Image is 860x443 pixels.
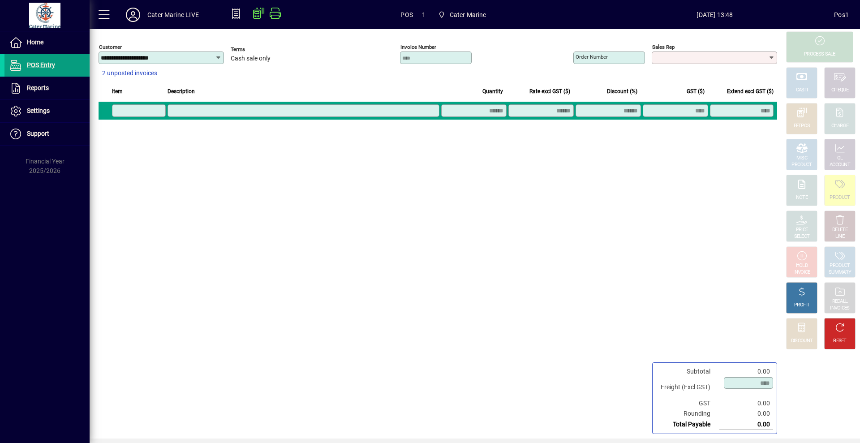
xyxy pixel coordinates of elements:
td: 0.00 [719,398,773,409]
td: 0.00 [719,419,773,430]
span: Cash sale only [231,55,271,62]
td: Freight (Excl GST) [656,377,719,398]
span: Rate excl GST ($) [529,86,570,96]
div: SUMMARY [829,269,851,276]
span: POS Entry [27,61,55,69]
div: CHEQUE [831,87,848,94]
span: 2 unposted invoices [102,69,157,78]
a: Reports [4,77,90,99]
span: Quantity [482,86,503,96]
span: Cater Marine [434,7,490,23]
span: GST ($) [687,86,705,96]
div: RESET [833,338,847,344]
div: PRICE [796,227,808,233]
div: PRODUCT [791,162,812,168]
span: Item [112,86,123,96]
a: Settings [4,100,90,122]
div: GL [837,155,843,162]
div: NOTE [796,194,808,201]
div: CASH [796,87,808,94]
div: SELECT [794,233,810,240]
span: Discount (%) [607,86,637,96]
div: INVOICES [830,305,849,312]
mat-label: Order number [576,54,608,60]
div: RECALL [832,298,848,305]
td: Subtotal [656,366,719,377]
span: Home [27,39,43,46]
button: 2 unposted invoices [99,65,161,82]
button: Profile [119,7,147,23]
div: INVOICE [793,269,810,276]
a: Support [4,123,90,145]
div: CHARGE [831,123,849,129]
div: ACCOUNT [830,162,850,168]
div: PRODUCT [830,262,850,269]
span: Extend excl GST ($) [727,86,774,96]
span: Support [27,130,49,137]
div: Cater Marine LIVE [147,8,199,22]
div: DISCOUNT [791,338,813,344]
div: MISC [796,155,807,162]
mat-label: Sales rep [652,44,675,50]
mat-label: Customer [99,44,122,50]
div: EFTPOS [794,123,810,129]
div: PRODUCT [830,194,850,201]
span: Terms [231,47,284,52]
span: Cater Marine [450,8,486,22]
span: Reports [27,84,49,91]
a: Home [4,31,90,54]
span: [DATE] 13:48 [596,8,834,22]
span: Description [168,86,195,96]
mat-label: Invoice number [400,44,436,50]
td: Rounding [656,409,719,419]
div: LINE [835,233,844,240]
div: DELETE [832,227,847,233]
td: 0.00 [719,409,773,419]
span: Settings [27,107,50,114]
div: PROFIT [794,302,809,309]
span: 1 [422,8,426,22]
td: Total Payable [656,419,719,430]
div: Pos1 [834,8,849,22]
span: POS [400,8,413,22]
td: GST [656,398,719,409]
div: PROCESS SALE [804,51,835,58]
div: HOLD [796,262,808,269]
td: 0.00 [719,366,773,377]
